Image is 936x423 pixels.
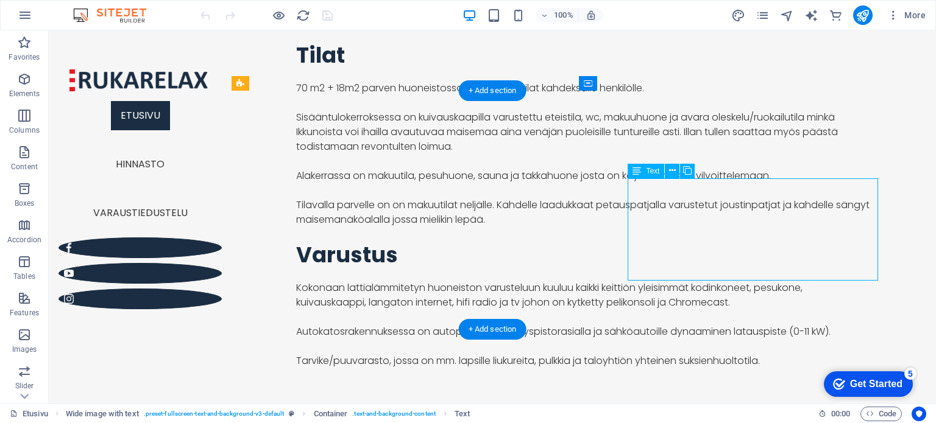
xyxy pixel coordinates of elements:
span: 00 00 [831,407,850,421]
p: Tables [13,271,35,281]
span: Click to select. Double-click to edit [314,407,348,421]
nav: breadcrumb [66,407,470,421]
button: publish [853,5,873,25]
i: Publish [856,9,870,23]
span: : [840,409,842,418]
p: Favorites [9,52,40,62]
div: + Add section [459,319,526,340]
i: Navigator [780,9,794,23]
p: Columns [9,125,40,135]
span: Click to select. Double-click to edit [455,407,470,421]
i: This element is a customizable preset [289,410,294,417]
p: Accordion [7,235,41,245]
div: Get Started [36,13,88,24]
button: text_generator [804,8,819,23]
p: Slider [15,381,34,391]
button: Usercentrics [912,407,926,421]
i: AI Writer [804,9,818,23]
img: Editor Logo [70,8,161,23]
span: More [887,9,926,21]
button: More [882,5,931,25]
span: Code [866,407,896,421]
p: Features [10,308,39,318]
i: Design (Ctrl+Alt+Y) [731,9,745,23]
i: Pages (Ctrl+Alt+S) [756,9,770,23]
button: Click here to leave preview mode and continue editing [271,8,286,23]
i: Commerce [829,9,843,23]
span: . text-and-background-content [352,407,436,421]
p: Images [12,344,37,354]
span: Text [646,167,659,175]
button: navigator [780,8,795,23]
i: On resize automatically adjust zoom level to fit chosen device. [586,10,597,21]
p: Content [11,162,38,172]
a: Click to cancel selection. Double-click to open Pages [10,407,48,421]
button: design [731,8,746,23]
button: commerce [829,8,843,23]
div: 5 [90,2,102,15]
span: . preset-fullscreen-text-and-background-v3-default [144,407,285,421]
p: Boxes [15,198,35,208]
h6: 100% [554,8,573,23]
button: Code [860,407,902,421]
button: 100% [536,8,579,23]
i: Reload page [296,9,310,23]
div: Get Started 5 items remaining, 0% complete [10,6,99,32]
button: pages [756,8,770,23]
span: Click to select. Double-click to edit [66,407,139,421]
h6: Session time [818,407,851,421]
div: + Add section [459,80,526,101]
button: reload [296,8,310,23]
p: Elements [9,89,40,99]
